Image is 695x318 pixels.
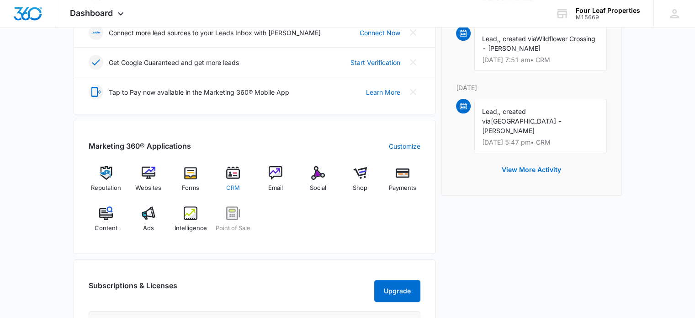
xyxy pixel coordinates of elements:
[482,139,599,146] p: [DATE] 5:47 pm • CRM
[89,166,124,199] a: Reputation
[258,166,293,199] a: Email
[482,117,562,135] span: [GEOGRAPHIC_DATA] - [PERSON_NAME]
[406,25,420,40] button: Close
[576,7,640,14] div: account name
[353,183,367,193] span: Shop
[131,166,166,199] a: Websites
[360,28,400,38] a: Connect Now
[406,85,420,99] button: Close
[374,280,420,302] button: Upgrade
[173,166,208,199] a: Forms
[173,206,208,239] a: Intelligence
[268,183,283,193] span: Email
[482,108,499,115] span: Lead,
[343,166,378,199] a: Shop
[576,14,640,21] div: account id
[91,183,121,193] span: Reputation
[89,140,191,151] h2: Marketing 360® Applications
[95,224,117,233] span: Content
[226,183,240,193] span: CRM
[109,28,321,38] p: Connect more lead sources to your Leads Inbox with [PERSON_NAME]
[70,8,113,18] span: Dashboard
[216,224,250,233] span: Point of Sale
[310,183,326,193] span: Social
[216,206,251,239] a: Point of Sale
[300,166,335,199] a: Social
[135,183,161,193] span: Websites
[389,183,416,193] span: Payments
[389,141,420,151] a: Customize
[366,87,400,97] a: Learn More
[482,108,526,125] span: , created via
[482,35,595,52] span: Wildflower Crossing - [PERSON_NAME]
[131,206,166,239] a: Ads
[109,87,289,97] p: Tap to Pay now available in the Marketing 360® Mobile App
[350,58,400,67] a: Start Verification
[406,55,420,70] button: Close
[482,57,599,63] p: [DATE] 7:51 am • CRM
[493,159,570,181] button: View More Activity
[499,35,536,43] span: , created via
[143,224,154,233] span: Ads
[385,166,420,199] a: Payments
[456,83,607,92] p: [DATE]
[182,183,199,193] span: Forms
[89,206,124,239] a: Content
[482,35,499,43] span: Lead,
[216,166,251,199] a: CRM
[175,224,207,233] span: Intelligence
[89,280,177,298] h2: Subscriptions & Licenses
[109,58,239,67] p: Get Google Guaranteed and get more leads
